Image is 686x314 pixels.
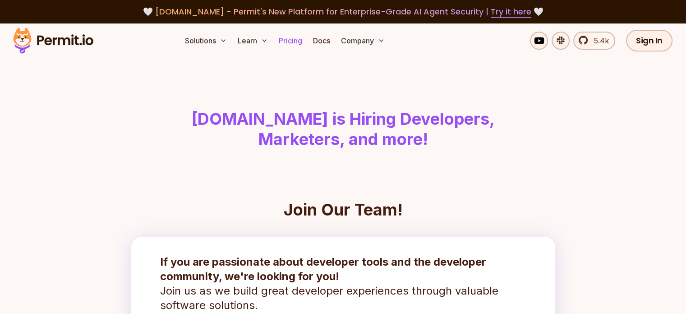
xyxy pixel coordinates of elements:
span: 5.4k [589,35,609,46]
h1: [DOMAIN_NAME] is Hiring Developers, Marketers, and more! [112,109,574,150]
div: 🤍 🤍 [22,5,664,18]
img: Permit logo [9,25,97,56]
a: Docs [309,32,334,50]
strong: If you are passionate about developer tools and the developer community, we're looking for you! [160,255,486,283]
a: 5.4k [573,32,615,50]
a: Try it here [491,6,531,18]
h2: Join Our Team! [131,201,555,219]
button: Company [337,32,388,50]
p: Join us as we build great developer experiences through valuable software solutions. [160,255,526,313]
a: Pricing [275,32,306,50]
button: Solutions [181,32,230,50]
button: Learn [234,32,272,50]
span: [DOMAIN_NAME] - Permit's New Platform for Enterprise-Grade AI Agent Security | [155,6,531,17]
a: Sign In [626,30,672,52]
